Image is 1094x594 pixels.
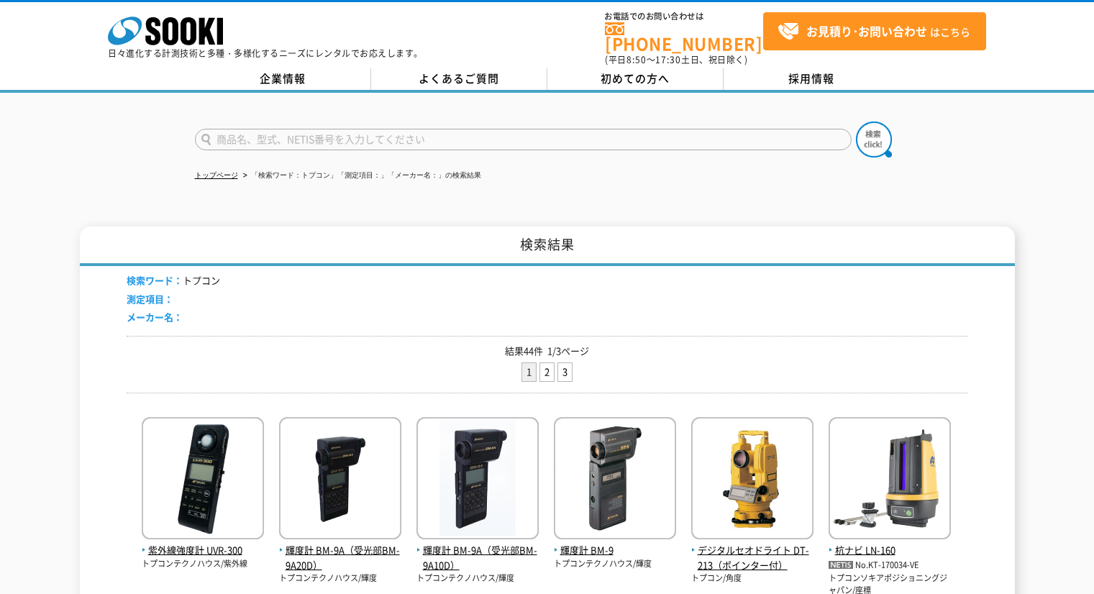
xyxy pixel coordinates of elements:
[554,417,676,543] img: BM-9
[829,543,951,558] span: 杭ナビ LN-160
[195,68,371,90] a: 企業情報
[127,273,220,288] li: トプコン
[554,528,676,558] a: 輝度計 BM-9
[416,543,539,573] span: 輝度計 BM-9A（受光部BM-9A10D）
[554,558,676,570] p: トプコンテクノハウス/輝度
[127,273,183,287] span: 検索ワード：
[279,543,401,573] span: 輝度計 BM-9A（受光部BM-9A20D）
[279,417,401,543] img: BM-9A（受光部BM-9A20D）
[279,572,401,585] p: トプコンテクノハウス/輝度
[829,558,951,573] p: No.KT-170034-VE
[521,362,537,382] li: 1
[108,49,423,58] p: 日々進化する計測技術と多種・多様化するニーズにレンタルでお応えします。
[691,528,813,572] a: デジタルセオドライト DT-213（ポインター付）
[195,171,238,179] a: トップページ
[279,528,401,572] a: 輝度計 BM-9A（受光部BM-9A20D）
[416,572,539,585] p: トプコンテクノハウス/輝度
[80,227,1015,266] h1: 検索結果
[806,22,927,40] strong: お見積り･お問い合わせ
[142,417,264,543] img: UVR-300
[626,53,647,66] span: 8:50
[142,543,264,558] span: 紫外線強度計 UVR-300
[605,53,747,66] span: (平日 ～ 土日、祝日除く)
[691,543,813,573] span: デジタルセオドライト DT-213（ポインター付）
[601,70,670,86] span: 初めての方へ
[127,292,173,306] span: 測定項目：
[142,558,264,570] p: トプコンテクノハウス/紫外線
[416,417,539,543] img: BM-9A（受光部BM-9A10D）
[554,543,676,558] span: 輝度計 BM-9
[127,310,183,324] span: メーカー名：
[605,22,763,52] a: [PHONE_NUMBER]
[547,68,724,90] a: 初めての方へ
[558,363,572,381] a: 3
[691,572,813,585] p: トプコン/角度
[655,53,681,66] span: 17:30
[416,528,539,572] a: 輝度計 BM-9A（受光部BM-9A10D）
[856,122,892,157] img: btn_search.png
[691,417,813,543] img: DT-213（ポインター付）
[763,12,986,50] a: お見積り･お問い合わせはこちら
[371,68,547,90] a: よくあるご質問
[540,363,554,381] a: 2
[127,344,968,359] p: 結果44件 1/3ページ
[240,168,481,183] li: 「検索ワード：トプコン」「測定項目：」「メーカー名：」の検索結果
[829,417,951,543] img: LN-160
[829,528,951,558] a: 杭ナビ LN-160
[195,129,852,150] input: 商品名、型式、NETIS番号を入力してください
[724,68,900,90] a: 採用情報
[142,528,264,558] a: 紫外線強度計 UVR-300
[778,21,970,42] span: はこちら
[605,12,763,21] span: お電話でのお問い合わせは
